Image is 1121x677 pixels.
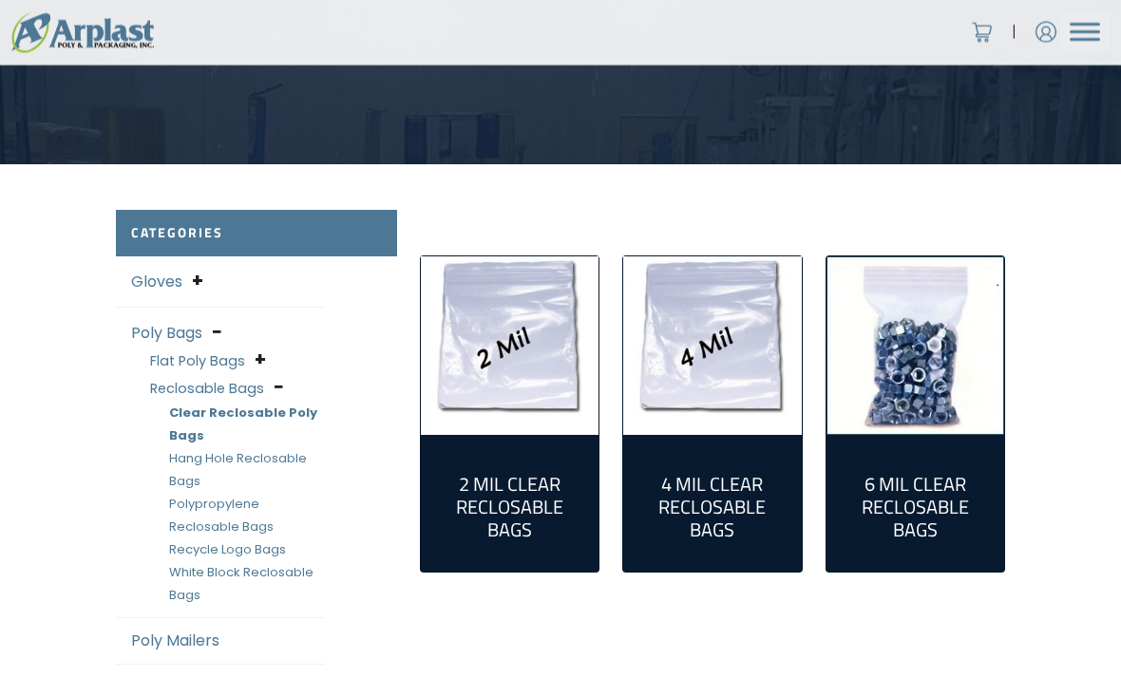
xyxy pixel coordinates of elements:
a: Hang Hole Reclosable Bags [169,450,307,491]
a: White Block Reclosable Bags [169,564,313,605]
button: Menu [1070,24,1100,42]
a: Reclosable Bags [150,380,264,399]
a: Visit product category 4 Mil Clear Reclosable Bags [638,451,786,557]
h2: 6 Mil Clear Reclosable Bags [842,474,989,542]
a: Visit product category 4 Mil Clear Reclosable Bags [623,257,801,435]
a: Visit product category 2 Mil Clear Reclosable Bags [421,257,598,435]
h2: 4 Mil Clear Reclosable Bags [638,474,786,542]
a: Flat Poly Bags [150,352,245,371]
img: 2 Mil Clear Reclosable Bags [421,257,598,435]
img: logo [11,12,154,53]
a: Poly Mailers [131,630,219,652]
a: Recycle Logo Bags [169,541,286,559]
a: Visit product category 2 Mil Clear Reclosable Bags [436,451,583,557]
img: 6 Mil Clear Reclosable Bags [826,257,1004,435]
a: Polypropylene Reclosable Bags [169,496,274,536]
span: | [1012,21,1016,44]
a: Clear Reclosable Poly Bags [169,404,317,445]
a: Visit product category 6 Mil Clear Reclosable Bags [842,451,989,557]
a: Gloves [131,272,182,293]
h2: 2 Mil Clear Reclosable Bags [436,474,583,542]
h2: Categories [116,211,397,257]
img: 4 Mil Clear Reclosable Bags [623,257,801,435]
a: Poly Bags [131,323,202,345]
a: Visit product category 6 Mil Clear Reclosable Bags [826,257,1004,435]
